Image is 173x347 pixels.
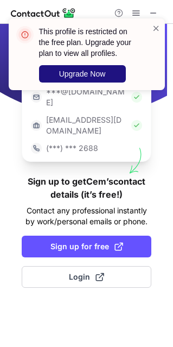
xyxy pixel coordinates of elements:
[39,26,139,59] header: This profile is restricted on the free plan. Upgrade your plan to view all profiles.
[11,7,76,20] img: ContactOut v5.3.10
[39,65,126,83] button: Upgrade Now
[22,266,151,288] button: Login
[59,70,106,78] span: Upgrade Now
[131,120,142,131] img: Check Icon
[22,236,151,257] button: Sign up for free
[50,241,123,252] span: Sign up for free
[31,120,42,131] img: https://contactout.com/extension/app/static/media/login-work-icon.638a5007170bc45168077fde17b29a1...
[22,205,151,227] p: Contact any professional instantly by work/personal emails or phone.
[46,115,127,136] p: [EMAIL_ADDRESS][DOMAIN_NAME]
[16,26,34,43] img: error
[22,175,151,201] h1: Sign up to get Cem’s contact details (it’s free!)
[69,272,104,282] span: Login
[31,143,42,154] img: https://contactout.com/extension/app/static/media/login-phone-icon.bacfcb865e29de816d437549d7f4cb...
